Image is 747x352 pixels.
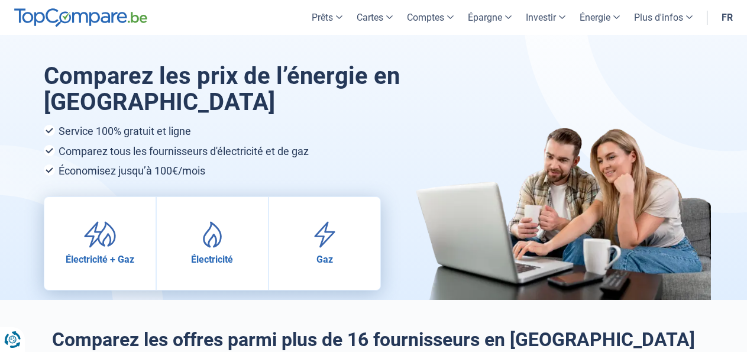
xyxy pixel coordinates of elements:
[269,197,380,290] a: Gaz
[44,125,423,138] li: Service 100% gratuit et ligne
[308,221,341,248] img: Gaz
[191,254,233,265] span: Électricité
[44,63,423,115] h1: Comparez les prix de l’énergie en [GEOGRAPHIC_DATA]
[66,254,134,265] span: Électricité + Gaz
[415,128,711,300] img: image-hero
[44,328,704,351] h2: Comparez les offres parmi plus de 16 fournisseurs en [GEOGRAPHIC_DATA]
[44,164,423,177] li: Économisez jusqu’à 100€/mois
[157,197,268,290] a: Électricité
[14,8,147,27] img: TopCompare
[83,221,117,248] img: Électricité + Gaz
[196,221,229,248] img: Électricité
[316,254,333,265] span: Gaz
[44,197,156,290] a: Électricité + Gaz
[44,145,423,158] li: Comparez tous les fournisseurs d'électricité et de gaz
